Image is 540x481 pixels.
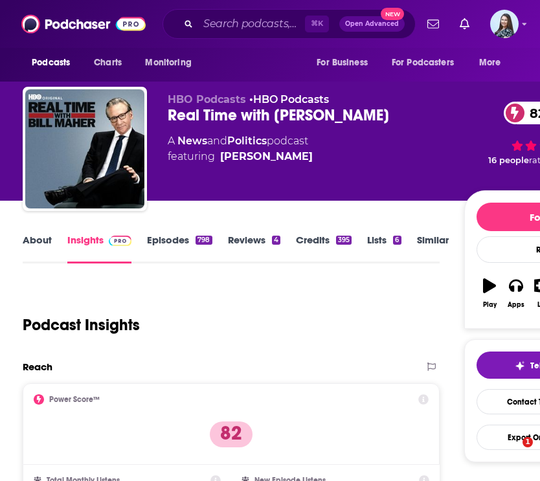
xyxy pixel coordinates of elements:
[367,234,401,263] a: Lists6
[109,236,131,246] img: Podchaser Pro
[477,270,503,317] button: Play
[479,54,501,72] span: More
[455,13,475,35] a: Show notifications dropdown
[381,8,404,20] span: New
[339,16,405,32] button: Open AdvancedNew
[523,437,533,447] span: 1
[23,315,140,335] h1: Podcast Insights
[393,236,401,245] div: 6
[147,234,212,263] a: Episodes798
[207,135,227,147] span: and
[210,421,253,447] p: 82
[227,135,267,147] a: Politics
[383,50,473,75] button: open menu
[392,54,454,72] span: For Podcasters
[23,234,52,263] a: About
[345,21,399,27] span: Open Advanced
[470,50,517,75] button: open menu
[163,9,416,39] div: Search podcasts, credits, & more...
[515,361,525,371] img: tell me why sparkle
[23,361,52,373] h2: Reach
[490,10,519,38] button: Show profile menu
[249,93,329,106] span: •
[228,234,280,263] a: Reviews4
[508,301,524,309] div: Apps
[490,10,519,38] span: Logged in as brookefortierpr
[49,395,100,404] h2: Power Score™
[196,236,212,245] div: 798
[168,133,313,164] div: A podcast
[496,437,527,468] iframe: Intercom live chat
[317,54,368,72] span: For Business
[483,301,497,309] div: Play
[490,10,519,38] img: User Profile
[25,89,144,208] img: Real Time with Bill Maher
[336,236,352,245] div: 395
[272,236,280,245] div: 4
[253,93,329,106] a: HBO Podcasts
[198,14,305,34] input: Search podcasts, credits, & more...
[32,54,70,72] span: Podcasts
[177,135,207,147] a: News
[422,13,444,35] a: Show notifications dropdown
[417,234,449,263] a: Similar
[168,93,246,106] span: HBO Podcasts
[296,234,352,263] a: Credits395
[94,54,122,72] span: Charts
[67,234,131,263] a: InsightsPodchaser Pro
[145,54,191,72] span: Monitoring
[136,50,208,75] button: open menu
[305,16,329,32] span: ⌘ K
[85,50,129,75] a: Charts
[23,50,87,75] button: open menu
[220,149,313,164] a: Bill Maher
[21,12,146,36] img: Podchaser - Follow, Share and Rate Podcasts
[488,155,529,165] span: 16 people
[502,270,529,317] button: Apps
[168,149,313,164] span: featuring
[308,50,384,75] button: open menu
